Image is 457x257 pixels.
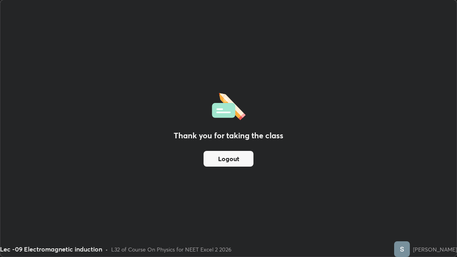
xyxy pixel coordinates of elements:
button: Logout [204,151,253,167]
img: offlineFeedback.1438e8b3.svg [212,90,246,120]
div: L32 of Course On Physics for NEET Excel 2 2026 [111,245,231,253]
div: [PERSON_NAME] [413,245,457,253]
div: • [105,245,108,253]
img: 25b204f45ac4445a96ad82fdfa2bbc62.56875823_3 [394,241,410,257]
h2: Thank you for taking the class [174,130,283,141]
